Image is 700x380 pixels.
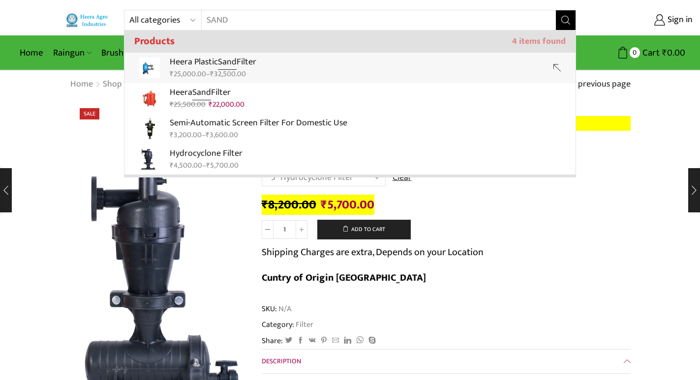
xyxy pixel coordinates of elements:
span: 0 [630,47,640,58]
p: Heera Plastic Filter [170,55,256,69]
bdi: 3,600.00 [206,129,238,141]
strong: Sand [218,55,237,70]
b: Cuntry of Origin [GEOGRAPHIC_DATA] [262,269,426,286]
a: 0 Cart ₹0.00 [586,44,685,62]
bdi: 32,500.00 [210,68,246,80]
span: N/A [277,303,291,315]
div: – [170,160,243,171]
span: Sale [80,108,99,119]
bdi: 25,000.00 [170,68,206,80]
span: ₹ [170,98,174,111]
bdi: 22,000.00 [209,98,244,111]
bdi: 3,200.00 [170,129,202,141]
a: Description [262,350,631,373]
h3: Posts [124,175,576,197]
span: ₹ [206,129,210,141]
a: Return to previous page [540,78,631,91]
span: ₹ [170,159,174,172]
a: Hydrocyclone Filter₹4,500.00–₹5,700.00 [124,144,576,175]
span: ₹ [662,45,667,60]
bdi: 25,500.00 [170,98,206,111]
a: Heera PlasticSandFilter₹25,000.00–₹32,500.00 [124,53,576,83]
a: Filter [294,318,313,331]
button: Search button [556,10,576,30]
bdi: 8,200.00 [262,195,316,215]
p: Semi-Automatic Screen Filter For Domestic Use [170,116,347,130]
a: Sign in [591,11,693,29]
span: ₹ [170,129,174,141]
span: Share: [262,335,283,347]
a: Clear options [393,172,412,184]
div: – [170,130,347,141]
bdi: 4,500.00 [170,159,202,172]
span: ₹ [321,195,327,215]
input: Search for... [202,10,543,30]
bdi: 5,700.00 [321,195,374,215]
span: ₹ [170,68,174,80]
span: ₹ [262,195,268,215]
span: 4 items found [512,36,566,47]
span: SKU: [262,303,631,315]
a: Brush Cutter [96,41,163,64]
a: HeeraSandFilter [124,83,576,114]
h3: Products [124,30,576,53]
a: Home [70,78,93,91]
strong: Sand [192,85,211,100]
p: Hydrocyclone Filter [170,146,243,161]
button: Add to cart [317,220,411,239]
span: Category: [262,319,313,330]
a: Raingun [48,41,96,64]
bdi: 0.00 [662,45,685,60]
span: Sign in [665,14,693,27]
p: Heera Filter [170,86,244,100]
div: – [170,69,256,80]
nav: Breadcrumb [70,78,152,91]
span: Cart [640,46,660,59]
a: Shop [102,78,122,91]
input: Product quantity [274,220,296,239]
p: Shipping Charges are extra, Depends on your Location [262,244,484,260]
span: ₹ [210,68,214,80]
a: Semi-Automatic Screen Filter For Domestic Use₹3,200.00–₹3,600.00 [124,114,576,144]
span: ₹ [206,159,210,172]
bdi: 5,700.00 [206,159,239,172]
span: Description [262,355,301,367]
span: ₹ [209,98,213,111]
a: Home [15,41,48,64]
